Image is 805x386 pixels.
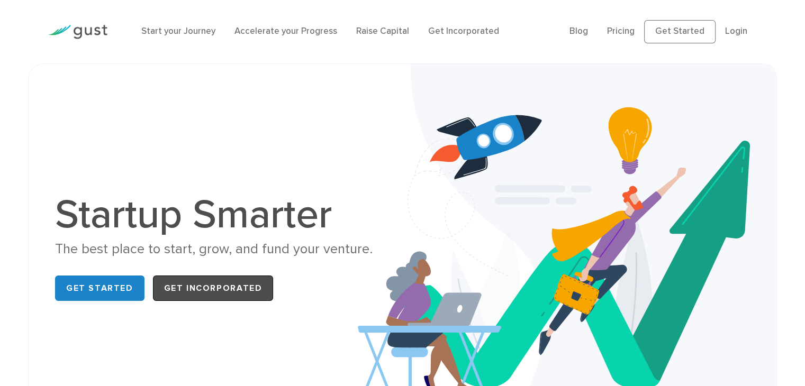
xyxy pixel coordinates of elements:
img: Gust Logo [48,25,107,39]
a: Get Incorporated [153,275,274,301]
a: Blog [569,26,588,36]
a: Get Started [55,275,144,301]
a: Accelerate your Progress [234,26,337,36]
div: The best place to start, grow, and fund your venture. [55,240,394,259]
a: Start your Journey [141,26,215,36]
a: Get Started [644,20,716,43]
a: Get Incorporated [428,26,499,36]
a: Pricing [607,26,635,36]
a: Raise Capital [356,26,409,36]
h1: Startup Smarter [55,195,394,235]
a: Login [725,26,747,36]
